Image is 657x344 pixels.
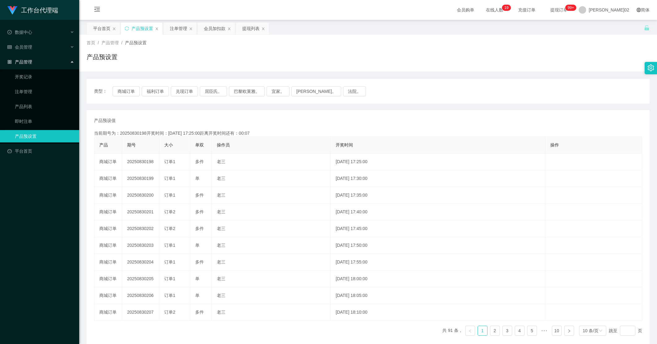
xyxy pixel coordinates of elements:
[7,145,74,157] a: 图标： 仪表板平台首页
[131,23,153,34] div: 产品预设置
[113,86,140,96] button: 商城订单
[515,326,525,336] li: 4
[539,326,549,336] li: 向后 5 页
[164,176,175,181] span: 订单1
[122,220,159,237] td: 20250830202
[122,254,159,271] td: 20250830204
[261,27,265,31] i: 图标： 关闭
[212,271,331,287] td: 老三
[164,276,175,281] span: 订单1
[164,159,175,164] span: 订单1
[7,60,12,64] i: 图标： AppStore-O
[331,154,545,170] td: [DATE] 17:25:00
[21,0,58,20] h1: 工作台代理端
[164,259,175,264] span: 订单1
[502,326,512,336] li: 3
[583,326,599,335] div: 10 条/页
[164,243,175,248] span: 订单1
[122,204,159,220] td: 20250830201
[242,23,260,34] div: 提现列表
[125,40,147,45] span: 产品预设置
[502,5,511,11] sup: 19
[644,25,650,31] i: 图标： 解锁
[164,226,175,231] span: 订单2
[212,187,331,204] td: 老三
[539,326,549,336] span: •••
[227,27,231,31] i: 图标： 关闭
[195,226,204,231] span: 多件
[331,304,545,321] td: [DATE] 18:10:00
[331,170,545,187] td: [DATE] 17:30:00
[212,204,331,220] td: 老三
[641,7,650,12] font: 简体
[331,220,545,237] td: [DATE] 17:45:00
[515,326,524,335] a: 4
[331,254,545,271] td: [DATE] 17:55:00
[331,237,545,254] td: [DATE] 17:50:00
[468,329,472,333] i: 图标：左
[291,86,341,96] button: [PERSON_NAME]。
[122,287,159,304] td: 20250830206
[94,287,122,304] td: 商城订单
[94,170,122,187] td: 商城订单
[267,86,290,96] button: 宜家。
[331,271,545,287] td: [DATE] 18:00:00
[599,329,603,333] i: 图标： 向下
[189,27,193,31] i: 图标： 关闭
[94,304,122,321] td: 商城订单
[505,5,507,11] p: 1
[94,187,122,204] td: 商城订单
[212,170,331,187] td: 老三
[229,86,265,96] button: 巴黎欧莱雅。
[567,329,571,333] i: 图标： 右
[331,204,545,220] td: [DATE] 17:40:00
[195,142,204,147] span: 单双
[15,100,74,113] a: 产品列表
[87,0,108,20] i: 图标： menu-fold
[331,287,545,304] td: [DATE] 18:05:00
[195,159,204,164] span: 多件
[171,86,198,96] button: 兑现订单
[122,304,159,321] td: 20250830207
[122,170,159,187] td: 20250830199
[212,254,331,271] td: 老三
[15,85,74,98] a: 注单管理
[442,326,462,336] li: 共 91 条，
[609,326,642,336] div: 跳至 页
[200,86,227,96] button: 屈臣氏。
[127,142,136,147] span: 期号
[101,40,119,45] span: 产品管理
[94,117,116,124] span: 产品预设值
[164,142,173,147] span: 大小
[99,142,108,147] span: 产品
[212,304,331,321] td: 老三
[195,310,204,315] span: 多件
[331,187,545,204] td: [DATE] 17:35:00
[164,209,175,214] span: 订单2
[550,7,568,12] font: 提现订单
[15,115,74,128] a: 即时注单
[93,23,110,34] div: 平台首页
[94,254,122,271] td: 商城订单
[195,259,204,264] span: 多件
[15,45,32,50] font: 会员管理
[212,287,331,304] td: 老三
[122,187,159,204] td: 20250830200
[164,193,175,198] span: 订单1
[15,59,32,64] font: 产品管理
[94,237,122,254] td: 商城订单
[7,45,12,49] i: 图标： table
[212,237,331,254] td: 老三
[637,8,641,12] i: 图标： global
[212,154,331,170] td: 老三
[15,130,74,142] a: 产品预设置
[527,326,537,336] li: 5
[552,326,562,336] li: 10
[94,154,122,170] td: 商城订单
[94,130,642,137] div: 当前期号为：20250830198开奖时间：[DATE] 17:25:00距离开奖时间还有：00:07
[204,23,225,34] div: 会员加扣款
[15,30,32,35] font: 数据中心
[122,271,159,287] td: 20250830205
[94,86,113,96] span: 类型：
[565,5,576,11] sup: 1025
